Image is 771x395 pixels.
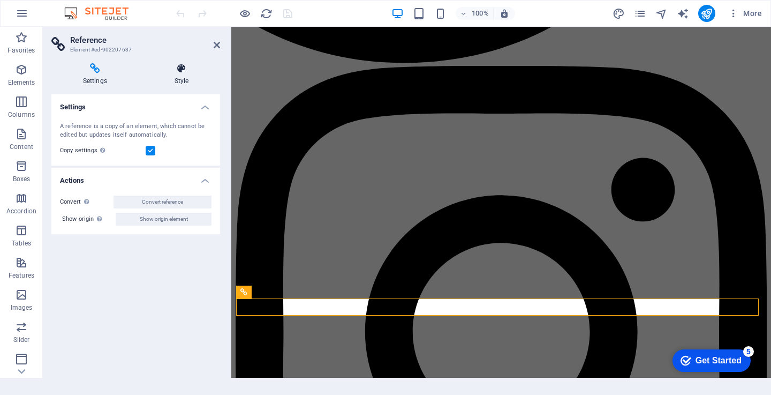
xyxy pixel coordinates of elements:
[140,213,188,226] span: Show origin element
[613,8,625,20] i: Design (Ctrl+Alt+Y)
[29,12,75,21] div: Get Started
[70,45,199,55] h3: Element #ed-902207637
[8,110,35,119] p: Columns
[634,8,646,20] i: Pages (Ctrl+Alt+S)
[728,8,762,19] span: More
[260,7,273,20] button: reload
[13,175,31,183] p: Boxes
[60,196,114,208] label: Convert
[698,5,715,22] button: publish
[634,7,647,20] button: pages
[655,8,668,20] i: Navigator
[142,196,183,208] span: Convert reference
[60,122,211,140] div: A reference is a copy of an element, which cannot be edited but updates itself automatically.
[8,78,35,87] p: Elements
[677,7,690,20] button: text_generator
[116,213,211,226] button: Show origin element
[70,35,220,45] h2: Reference
[143,63,220,86] h4: Style
[114,196,211,208] button: Convert reference
[60,144,146,157] label: Copy settings
[456,7,494,20] button: 100%
[13,336,30,344] p: Slider
[655,7,668,20] button: navigator
[51,94,220,114] h4: Settings
[62,7,142,20] img: Editor Logo
[6,207,36,215] p: Accordion
[724,5,766,22] button: More
[11,303,33,312] p: Images
[613,7,625,20] button: design
[500,9,509,18] i: On resize automatically adjust zoom level to fit chosen device.
[51,168,220,187] h4: Actions
[62,213,116,226] label: Show origin
[12,239,31,248] p: Tables
[238,7,251,20] button: Click here to leave preview mode and continue editing
[51,63,143,86] h4: Settings
[9,271,34,280] p: Features
[677,8,689,20] i: AI Writer
[260,8,273,20] i: Reload page
[7,46,35,55] p: Favorites
[10,143,33,151] p: Content
[472,7,489,20] h6: 100%
[700,8,713,20] i: Publish
[6,5,84,28] div: Get Started 5 items remaining, 0% complete
[77,2,87,13] div: 5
